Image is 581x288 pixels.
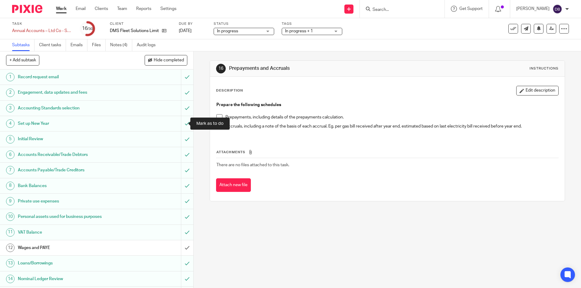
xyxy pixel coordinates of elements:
[76,6,86,12] a: Email
[136,6,151,12] a: Reports
[95,6,108,12] a: Clients
[516,86,559,95] button: Edit description
[160,6,176,12] a: Settings
[214,21,274,26] label: Status
[82,25,93,32] div: 16
[6,150,15,159] div: 6
[179,29,192,33] span: [DATE]
[216,88,243,93] p: Description
[530,66,559,71] div: Instructions
[154,58,184,63] span: Hide completed
[137,39,160,51] a: Audit logs
[6,73,15,81] div: 1
[6,259,15,267] div: 13
[110,21,171,26] label: Client
[6,119,15,128] div: 4
[6,244,15,252] div: 12
[12,5,42,13] img: Pixie
[553,4,562,14] img: svg%3E
[216,103,281,107] strong: Prepare the following schedules
[216,150,245,154] span: Attachments
[110,39,132,51] a: Notes (4)
[39,39,66,51] a: Client tasks
[285,29,313,33] span: In progress + 1
[71,39,87,51] a: Emails
[145,55,187,65] button: Hide completed
[6,55,39,65] button: + Add subtask
[18,166,123,175] h1: Accounts Payable/Trade Creditors
[12,21,73,26] label: Task
[87,27,93,31] small: /30
[12,28,73,34] div: Annual Accounts – Ltd Co - Software
[6,182,15,190] div: 8
[6,275,15,283] div: 14
[92,39,106,51] a: Files
[229,65,400,72] h1: Prepayments and Accruals
[282,21,342,26] label: Tags
[18,228,123,237] h1: VAT Balance
[18,243,123,252] h1: Wages and PAYE
[216,64,226,73] div: 16
[18,197,123,206] h1: Private use expenses
[110,28,159,34] p: DMS Fleet Solutions Limited
[56,6,67,12] a: Work
[516,6,550,12] p: [PERSON_NAME]
[6,135,15,144] div: 5
[18,259,123,268] h1: Loans/Borrowings
[217,29,238,33] span: In progress
[6,197,15,205] div: 9
[6,166,15,174] div: 7
[372,7,426,13] input: Search
[18,212,123,221] h1: Personal assets used for business purposes
[6,228,15,237] div: 11
[18,88,123,97] h1: Engagement, data updates and fees
[18,150,123,159] h1: Accounts Receivable/Trade Debtors
[12,39,34,51] a: Subtasks
[18,134,123,144] h1: Initial Review
[18,119,123,128] h1: Set up New Year
[179,21,206,26] label: Due by
[6,89,15,97] div: 2
[18,181,123,190] h1: Bank Balances
[117,6,127,12] a: Team
[216,163,289,167] span: There are no files attached to this task.
[459,7,483,11] span: Get Support
[6,212,15,221] div: 10
[225,123,558,129] p: Accruals, including a note of the basis of each accrual. Eg. per gas bill received after year end...
[6,104,15,112] div: 3
[225,114,558,120] p: Prepayments, including details of the prepayments calculation.
[18,104,123,113] h1: Accounting Standards selection
[18,73,123,82] h1: Record request email
[216,178,251,192] button: Attach new file
[18,274,123,283] h1: Nominal Ledger Review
